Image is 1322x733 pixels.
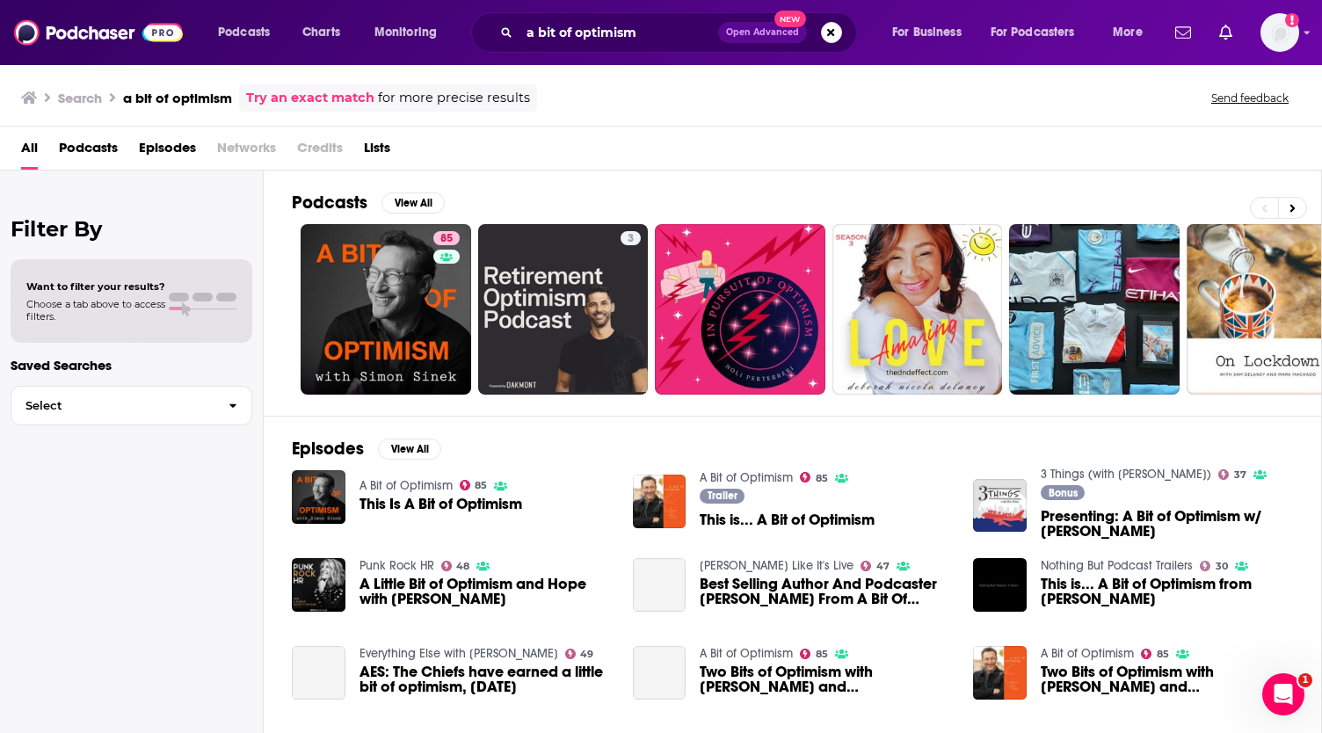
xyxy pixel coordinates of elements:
button: View All [378,439,441,460]
a: This is... A Bit of Optimism from Simon Sinek [1041,577,1293,606]
span: Networks [217,134,276,170]
a: A Little Bit of Optimism and Hope with Jess Ekstrom [292,558,345,612]
h2: Episodes [292,438,364,460]
span: Best Selling Author And Podcaster [PERSON_NAME] From A Bit Of Optimism [700,577,952,606]
span: 47 [876,562,890,570]
span: Trailer [708,490,737,501]
h2: Podcasts [292,192,367,214]
span: Want to filter your results? [26,280,165,293]
span: More [1113,20,1143,45]
a: 3 Things (with Ric Elias) [1041,467,1211,482]
span: Credits [297,134,343,170]
a: Episodes [139,134,196,170]
a: Best Selling Author And Podcaster Simon Sinek From A Bit Of Optimism [700,577,952,606]
button: open menu [362,18,460,47]
span: For Podcasters [991,20,1075,45]
a: Presenting: A Bit of Optimism w/ Simon Sinek [1041,509,1293,539]
a: EpisodesView All [292,438,441,460]
a: Try an exact match [246,88,374,108]
a: Two Bits of Optimism with Brené Brown and Adam Grant: Part One [633,646,686,700]
a: AES: The Chiefs have earned a little bit of optimism, 12/20/18 [360,664,612,694]
div: Search podcasts, credits, & more... [488,12,874,53]
a: This Is A Bit of Optimism [360,497,522,512]
a: Everything Else with Joshua Brisco [360,646,558,661]
a: All [21,134,38,170]
h3: a bit of optimism [123,90,232,106]
a: 85 [800,649,828,659]
span: 85 [816,650,828,658]
span: 85 [440,230,453,248]
a: 85 [460,480,488,490]
span: Choose a tab above to access filters. [26,298,165,323]
span: For Business [892,20,962,45]
img: Podchaser - Follow, Share and Rate Podcasts [14,16,183,49]
span: Two Bits of Optimism with [PERSON_NAME] and [PERSON_NAME]: Part Two [1041,664,1293,694]
span: Presenting: A Bit of Optimism w/ [PERSON_NAME] [1041,509,1293,539]
span: Charts [302,20,340,45]
a: 85 [1141,649,1169,659]
span: 30 [1216,562,1228,570]
button: Show profile menu [1260,13,1299,52]
a: A Bit of Optimism [1041,646,1134,661]
span: Open Advanced [726,28,799,37]
a: Presenting: A Bit of Optimism w/ Simon Sinek [973,479,1027,533]
a: A Bit of Optimism [360,478,453,493]
a: 3 [621,231,641,245]
span: 3 [628,230,634,248]
img: This Is A Bit of Optimism [292,470,345,524]
img: This is... A Bit of Optimism from Simon Sinek [973,558,1027,612]
a: 48 [441,561,470,571]
a: 85 [800,472,828,483]
button: Send feedback [1206,91,1294,105]
span: Bonus [1049,488,1078,498]
span: Logged in as vjacobi [1260,13,1299,52]
button: Open AdvancedNew [718,22,807,43]
a: 37 [1218,469,1246,480]
button: Select [11,386,252,425]
span: 37 [1234,471,1246,479]
iframe: Intercom live chat [1262,673,1304,715]
span: 49 [580,650,593,658]
a: Show notifications dropdown [1212,18,1239,47]
img: User Profile [1260,13,1299,52]
span: AES: The Chiefs have earned a little bit of optimism, [DATE] [360,664,612,694]
a: PodcastsView All [292,192,445,214]
h3: Search [58,90,102,106]
a: Punk Rock HR [360,558,434,573]
img: Two Bits of Optimism with Brené Brown and Adam Grant: Part Two [973,646,1027,700]
span: Select [11,400,214,411]
span: Podcasts [59,134,118,170]
span: 48 [456,562,469,570]
span: 1 [1298,673,1312,687]
button: open menu [1100,18,1165,47]
span: 85 [475,482,487,490]
a: This is... A Bit of Optimism [700,512,875,527]
span: for more precise results [378,88,530,108]
a: AES: The Chiefs have earned a little bit of optimism, 12/20/18 [292,646,345,700]
a: A Little Bit of Optimism and Hope with Jess Ekstrom [360,577,612,606]
button: open menu [880,18,984,47]
a: A Bit of Optimism [700,646,793,661]
span: New [774,11,806,27]
input: Search podcasts, credits, & more... [519,18,718,47]
h2: Filter By [11,216,252,242]
a: Show notifications dropdown [1168,18,1198,47]
a: 85 [433,231,460,245]
span: This is... A Bit of Optimism from [PERSON_NAME] [1041,577,1293,606]
span: Podcasts [218,20,270,45]
a: Best Selling Author And Podcaster Simon Sinek From A Bit Of Optimism [633,558,686,612]
a: Arroe Collins Like It's Live [700,558,853,573]
a: 49 [565,649,594,659]
a: A Bit of Optimism [700,470,793,485]
a: Charts [291,18,351,47]
svg: Add a profile image [1285,13,1299,27]
button: View All [381,192,445,214]
a: This is... A Bit of Optimism [633,475,686,528]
